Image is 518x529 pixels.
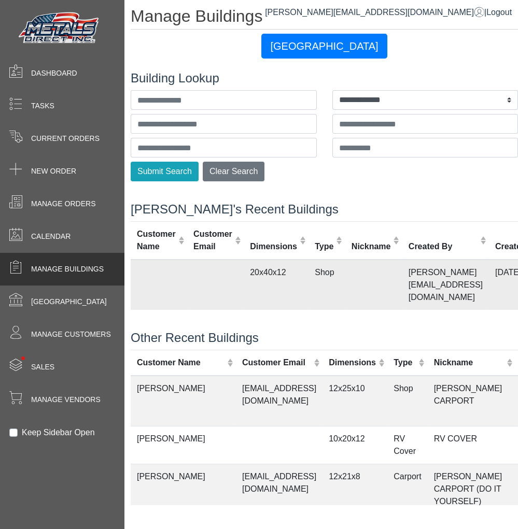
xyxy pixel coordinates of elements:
td: [EMAIL_ADDRESS][DOMAIN_NAME] [236,464,323,514]
td: [PERSON_NAME] CARPORT [428,376,515,426]
div: Created By [409,240,478,253]
h1: Manage Buildings [131,6,518,30]
div: Dimensions [329,356,376,369]
td: 12x25x10 [323,376,387,426]
label: Keep Sidebar Open [22,426,95,439]
div: Customer Email [242,356,311,369]
td: [PERSON_NAME] CARPORT (DO IT YOURSELF) [428,464,515,514]
td: [PERSON_NAME] [131,426,236,464]
button: Submit Search [131,162,199,181]
img: Metals Direct Inc Logo [16,9,104,48]
span: • [10,341,36,375]
td: 12x21x8 [323,464,387,514]
div: Nickname [434,356,504,369]
span: Manage Customers [31,329,111,340]
div: Nickname [352,240,391,253]
div: Customer Name [137,356,225,369]
span: [GEOGRAPHIC_DATA] [31,296,107,307]
td: [PERSON_NAME] [131,464,236,514]
div: Dimensions [250,240,297,253]
a: [PERSON_NAME][EMAIL_ADDRESS][DOMAIN_NAME] [265,8,484,17]
h4: Other Recent Buildings [131,331,518,346]
a: [GEOGRAPHIC_DATA] [261,41,387,50]
td: [PERSON_NAME] [131,376,236,426]
div: | [265,6,512,19]
span: Manage Buildings [31,264,104,275]
div: Type [315,240,333,253]
td: RV Cover [387,426,427,464]
span: Current Orders [31,133,100,144]
span: Logout [486,8,512,17]
td: RV COVER [428,426,515,464]
span: Tasks [31,101,54,111]
div: Customer Email [193,228,232,253]
td: [PERSON_NAME][EMAIL_ADDRESS][DOMAIN_NAME] [402,260,489,310]
td: Shop [309,260,345,310]
td: 20x40x12 [244,260,309,310]
td: Shop [387,376,427,426]
span: Dashboard [31,68,77,79]
td: 10x20x12 [323,426,387,464]
div: Type [394,356,416,369]
h4: Building Lookup [131,71,518,86]
td: [EMAIL_ADDRESS][DOMAIN_NAME] [236,376,323,426]
span: Manage Orders [31,198,95,209]
button: [GEOGRAPHIC_DATA] [261,34,387,59]
span: New Order [31,166,76,177]
span: Manage Vendors [31,394,101,405]
span: Calendar [31,231,71,242]
button: Clear Search [203,162,264,181]
div: Customer Name [137,228,176,253]
span: Sales [31,362,54,373]
h4: [PERSON_NAME]'s Recent Buildings [131,202,518,217]
td: Carport [387,464,427,514]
